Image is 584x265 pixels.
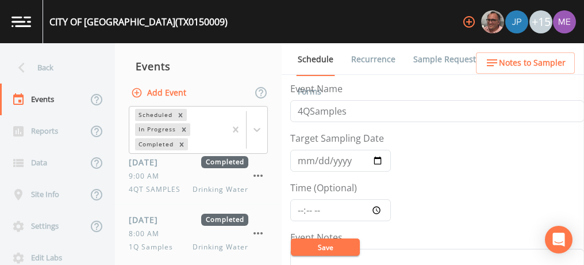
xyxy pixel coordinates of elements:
img: e2d790fa78825a4bb76dcb6ab311d44c [481,10,504,33]
label: Event Name [290,82,343,96]
button: Notes to Sampler [476,52,575,74]
label: Time (Optional) [290,181,357,195]
div: Joshua gere Paul [505,10,529,33]
button: Add Event [129,82,191,104]
span: 4QT SAMPLES [129,184,187,195]
span: [DATE] [129,156,166,168]
div: Completed [135,138,175,150]
a: [DATE]Completed8:00 AM1Q SamplesDrinking Water [115,205,282,262]
div: Scheduled [135,109,174,121]
div: +15 [529,10,552,33]
a: Schedule [296,43,335,76]
span: [DATE] [129,214,166,226]
a: Sample Requests [412,43,482,75]
a: Forms [296,75,323,108]
img: d4d65db7c401dd99d63b7ad86343d265 [553,10,576,33]
span: 1Q Samples [129,242,180,252]
a: Recurrence [349,43,397,75]
span: Notes to Sampler [499,56,566,70]
a: [DATE]Completed9:00 AM4QT SAMPLESDrinking Water [115,147,282,205]
div: Mike Franklin [481,10,505,33]
div: Events [115,52,282,81]
label: Event Notes [290,230,343,244]
label: Target Sampling Date [290,131,384,145]
span: Completed [201,214,248,226]
span: 9:00 AM [129,171,166,181]
div: Remove Scheduled [174,109,187,121]
a: COC Details [496,43,545,75]
span: 8:00 AM [129,229,166,239]
img: logo [11,16,31,27]
div: CITY OF [GEOGRAPHIC_DATA] (TX0150009) [49,15,228,29]
div: Remove In Progress [178,123,190,135]
div: Remove Completed [175,138,188,150]
button: Save [291,238,360,256]
div: Open Intercom Messenger [545,226,573,253]
span: Drinking Water [193,184,248,195]
span: Drinking Water [193,242,248,252]
div: In Progress [135,123,178,135]
span: Completed [201,156,248,168]
img: 41241ef155101aa6d92a04480b0d0000 [505,10,528,33]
